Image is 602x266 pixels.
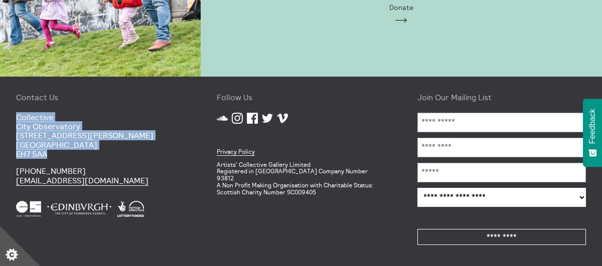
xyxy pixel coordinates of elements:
[16,166,185,185] p: [PHONE_NUMBER]
[16,201,41,217] img: Creative Scotland
[47,201,111,217] img: City Of Edinburgh Council White
[217,93,385,102] h4: Follow Us
[217,148,255,156] a: Privacy Policy
[417,93,586,102] h4: Join Our Mailing List
[117,201,144,217] img: Heritage Lottery Fund
[16,113,185,159] p: Collective City Observatory [STREET_ADDRESS][PERSON_NAME] [GEOGRAPHIC_DATA] EH7 5AA
[588,109,597,144] span: Feedback
[583,99,602,167] button: Feedback - Show survey
[16,93,185,102] h4: Contact Us
[389,4,413,12] span: Donate
[16,175,148,186] a: [EMAIL_ADDRESS][DOMAIN_NAME]
[217,161,385,196] p: Artists' Collective Gallery Limited Registered in [GEOGRAPHIC_DATA] Company Number 93812 A Non Pr...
